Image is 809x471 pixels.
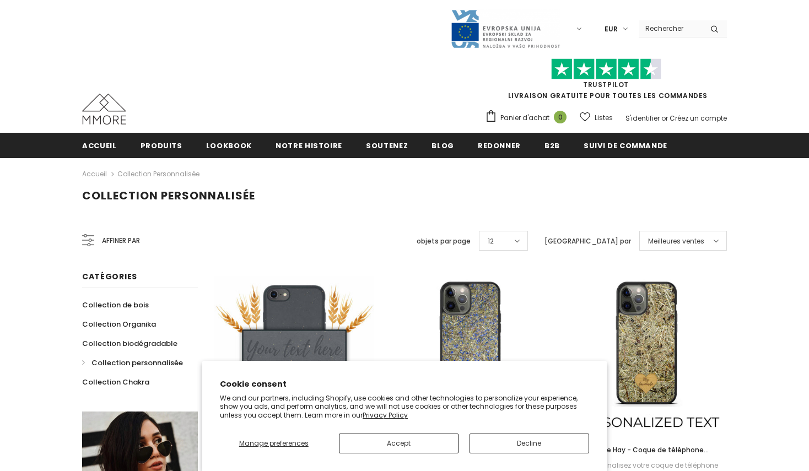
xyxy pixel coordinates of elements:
[363,410,408,420] a: Privacy Policy
[82,271,137,282] span: Catégories
[117,169,199,178] a: Collection personnalisée
[82,338,177,349] span: Collection biodégradable
[366,140,408,151] span: soutenez
[82,94,126,124] img: Cas MMORE
[661,113,668,123] span: or
[639,20,702,36] input: Search Site
[478,140,521,151] span: Redonner
[82,353,183,372] a: Collection personnalisée
[432,133,454,158] a: Blog
[206,133,252,158] a: Lookbook
[102,235,140,247] span: Affiner par
[580,108,613,127] a: Listes
[366,133,408,158] a: soutenez
[220,394,589,420] p: We and our partners, including Shopify, use cookies and other technologies to personalize your ex...
[82,300,149,310] span: Collection de bois
[485,63,727,100] span: LIVRAISON GRATUITE POUR TOUTES LES COMMANDES
[500,112,549,123] span: Panier d'achat
[141,133,182,158] a: Produits
[478,133,521,158] a: Redonner
[82,167,107,181] a: Accueil
[595,112,613,123] span: Listes
[239,438,309,448] span: Manage preferences
[220,434,328,453] button: Manage preferences
[648,236,704,247] span: Meilleures ventes
[82,319,156,329] span: Collection Organika
[605,24,618,35] span: EUR
[670,113,727,123] a: Créez un compte
[488,236,494,247] span: 12
[82,334,177,353] a: Collection biodégradable
[432,140,454,151] span: Blog
[220,378,589,390] h2: Cookie consent
[583,80,629,89] a: TrustPilot
[82,140,117,151] span: Accueil
[417,236,471,247] label: objets par page
[551,58,661,80] img: Faites confiance aux étoiles pilotes
[450,9,560,49] img: Javni Razpis
[470,434,589,453] button: Decline
[544,236,631,247] label: [GEOGRAPHIC_DATA] par
[544,140,560,151] span: B2B
[82,133,117,158] a: Accueil
[82,377,149,387] span: Collection Chakra
[82,315,156,334] a: Collection Organika
[450,24,560,33] a: Javni Razpis
[82,372,149,392] a: Collection Chakra
[567,444,727,456] a: Alpine Hay - Coque de téléphone personnalisée - Cadeau personnalisé
[82,188,255,203] span: Collection personnalisée
[91,358,183,368] span: Collection personnalisée
[544,133,560,158] a: B2B
[276,140,342,151] span: Notre histoire
[141,140,182,151] span: Produits
[485,110,572,126] a: Panier d'achat 0
[206,140,252,151] span: Lookbook
[276,133,342,158] a: Notre histoire
[584,133,667,158] a: Suivi de commande
[82,295,149,315] a: Collection de bois
[583,445,711,467] span: Alpine Hay - Coque de téléphone personnalisée - Cadeau personnalisé
[625,113,660,123] a: S'identifier
[339,434,459,453] button: Accept
[584,140,667,151] span: Suivi de commande
[554,111,567,123] span: 0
